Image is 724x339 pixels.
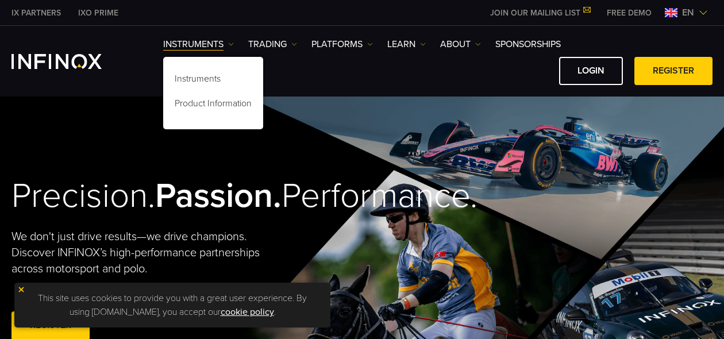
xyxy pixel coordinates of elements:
p: We don't just drive results—we drive champions. Discover INFINOX’s high-performance partnerships ... [11,229,264,277]
a: SPONSORSHIPS [495,37,561,51]
h2: Precision. Performance. [11,175,327,217]
a: ABOUT [440,37,481,51]
a: INFINOX [3,7,70,19]
a: cookie policy [221,306,274,318]
a: JOIN OUR MAILING LIST [482,8,598,18]
a: Instruments [163,37,234,51]
a: LOGIN [559,57,623,85]
a: INFINOX [70,7,127,19]
a: Instruments [163,68,263,93]
a: REGISTER [634,57,713,85]
a: Product Information [163,93,263,118]
a: PLATFORMS [311,37,373,51]
p: This site uses cookies to provide you with a great user experience. By using [DOMAIN_NAME], you a... [20,288,325,322]
a: INFINOX Logo [11,54,129,69]
span: en [677,6,699,20]
a: TRADING [248,37,297,51]
a: INFINOX MENU [598,7,660,19]
img: yellow close icon [17,286,25,294]
a: Learn [387,37,426,51]
strong: Passion. [155,175,282,217]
